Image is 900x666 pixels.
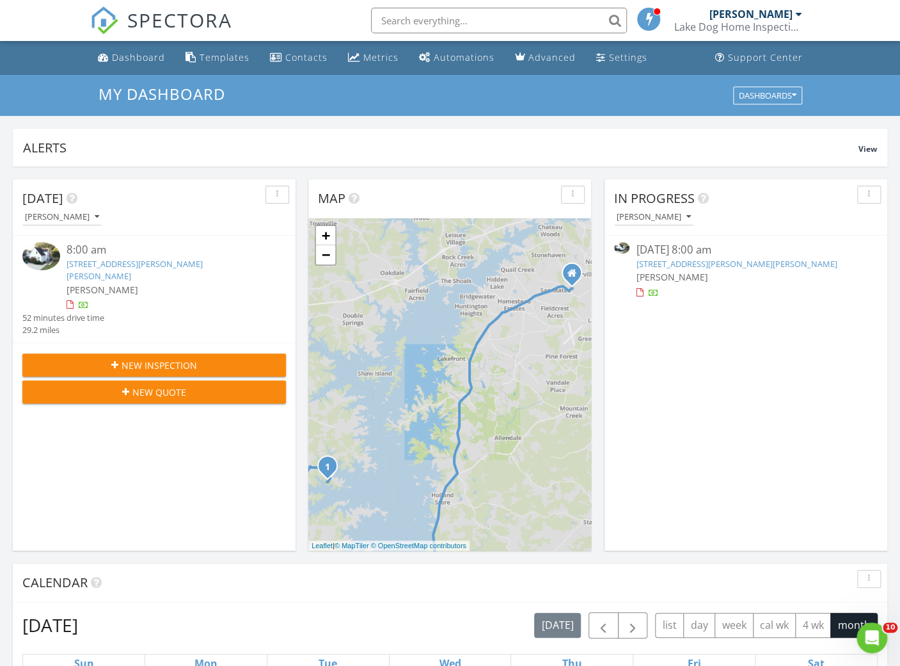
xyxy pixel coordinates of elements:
[23,139,858,156] div: Alerts
[132,386,186,399] span: New Quote
[858,143,877,154] span: View
[90,17,232,44] a: SPECTORA
[22,324,104,336] div: 29.2 miles
[122,359,197,372] span: New Inspection
[674,20,801,33] div: Lake Dog Home Inspection
[617,213,691,222] div: [PERSON_NAME]
[67,258,203,282] a: [STREET_ADDRESS][PERSON_NAME][PERSON_NAME]
[739,91,796,100] div: Dashboards
[414,46,500,70] a: Automations (Basic)
[67,284,138,296] span: [PERSON_NAME]
[753,613,796,638] button: cal wk
[200,51,249,63] div: Templates
[325,462,330,471] i: 1
[683,613,715,638] button: day
[312,542,333,549] a: Leaflet
[90,6,118,35] img: The Best Home Inspection Software - Spectora
[371,8,627,33] input: Search everything...
[795,613,831,638] button: 4 wk
[609,51,647,63] div: Settings
[636,258,837,270] a: [STREET_ADDRESS][PERSON_NAME][PERSON_NAME]
[328,466,335,473] div: 159 Massey Subdivision Rd, Hartwell, GA 30643
[655,613,684,638] button: list
[636,271,707,283] span: [PERSON_NAME]
[727,51,802,63] div: Support Center
[614,209,693,226] button: [PERSON_NAME]
[22,209,102,226] button: [PERSON_NAME]
[343,46,404,70] a: Metrics
[93,46,170,70] a: Dashboard
[22,190,63,207] span: [DATE]
[434,51,494,63] div: Automations
[363,51,399,63] div: Metrics
[709,8,792,20] div: [PERSON_NAME]
[127,6,232,33] span: SPECTORA
[67,242,264,258] div: 8:00 am
[22,353,286,377] button: New Inspection
[308,540,470,551] div: |
[857,622,887,653] iframe: Intercom live chat
[709,46,807,70] a: Support Center
[883,622,897,633] span: 10
[99,83,225,104] span: My Dashboard
[614,242,878,299] a: [DATE] 8:00 am [STREET_ADDRESS][PERSON_NAME][PERSON_NAME] [PERSON_NAME]
[830,613,878,638] button: month
[265,46,333,70] a: Contacts
[285,51,328,63] div: Contacts
[22,574,88,591] span: Calendar
[180,46,255,70] a: Templates
[112,51,165,63] div: Dashboard
[733,86,802,104] button: Dashboards
[534,613,581,638] button: [DATE]
[22,380,286,403] button: New Quote
[318,190,345,207] span: Map
[22,242,60,270] img: 9350588%2Fcover_photos%2F4YFjDKJ4ciFJxzqVhuoy%2Fsmall.jpeg
[371,542,466,549] a: © OpenStreetMap contributors
[22,312,104,324] div: 52 minutes drive time
[614,190,695,207] span: In Progress
[714,613,754,638] button: week
[316,245,335,264] a: Zoom out
[22,612,78,638] h2: [DATE]
[510,46,581,70] a: Advanced
[572,273,580,280] div: 202 Towhee Trail, Anderson SC 29625
[618,612,648,638] button: Next month
[528,51,576,63] div: Advanced
[25,213,99,222] div: [PERSON_NAME]
[335,542,369,549] a: © MapTiler
[636,242,855,258] div: [DATE] 8:00 am
[591,46,652,70] a: Settings
[316,226,335,245] a: Zoom in
[22,242,286,336] a: 8:00 am [STREET_ADDRESS][PERSON_NAME][PERSON_NAME] [PERSON_NAME] 52 minutes drive time 29.2 miles
[614,242,629,254] img: 9350588%2Fcover_photos%2F4YFjDKJ4ciFJxzqVhuoy%2Fsmall.jpeg
[588,612,619,638] button: Previous month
